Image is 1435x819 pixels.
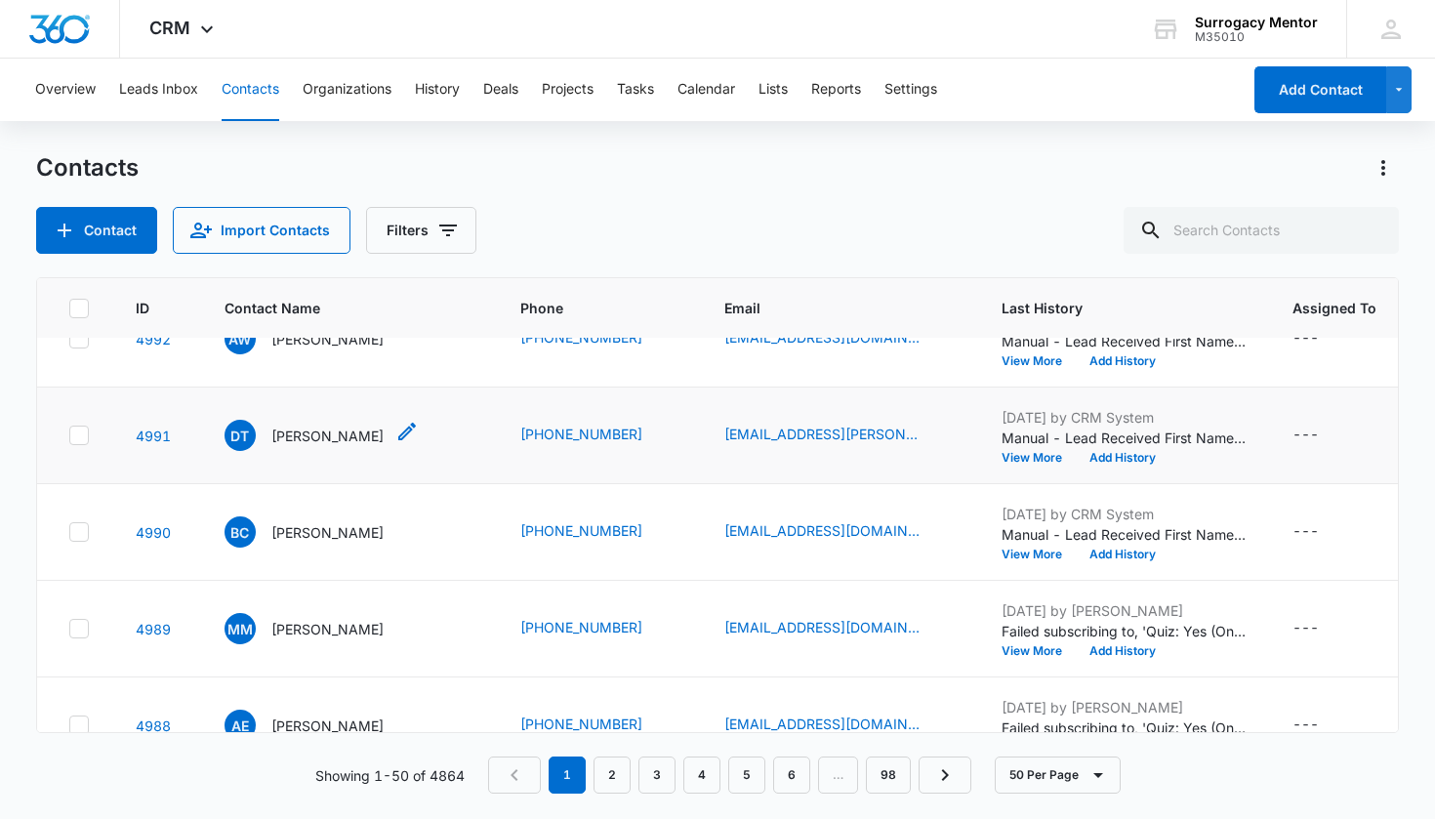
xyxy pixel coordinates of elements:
[724,617,955,640] div: Email - mallardmarsha@gmail.com - Select to Edit Field
[520,617,677,640] div: Phone - +1 (409) 207-3469 - Select to Edit Field
[1002,697,1246,717] p: [DATE] by [PERSON_NAME]
[1076,645,1169,657] button: Add History
[1292,298,1376,318] span: Assigned To
[271,716,384,736] p: [PERSON_NAME]
[1195,15,1318,30] div: account name
[1124,207,1399,254] input: Search Contacts
[483,59,518,121] button: Deals
[520,714,677,737] div: Phone - +1 (267) 736-2684 - Select to Edit Field
[549,757,586,794] em: 1
[520,298,649,318] span: Phone
[724,617,920,637] a: [EMAIL_ADDRESS][DOMAIN_NAME]
[225,298,445,318] span: Contact Name
[225,613,256,644] span: MM
[1002,298,1217,318] span: Last History
[1292,424,1319,447] div: ---
[520,617,642,637] a: [PHONE_NUMBER]
[1292,520,1354,544] div: Assigned To - - Select to Edit Field
[1002,621,1246,641] p: Failed subscribing to, 'Quiz: Yes (Ongoing) - recreated 7/15'.
[724,424,955,447] div: Email - trinidad.denise@gmail.com - Select to Edit Field
[136,524,171,541] a: Navigate to contact details page for Brittany Castro
[1002,549,1076,560] button: View More
[884,59,937,121] button: Settings
[1292,617,1319,640] div: ---
[415,59,460,121] button: History
[136,717,171,734] a: Navigate to contact details page for April Edmonds
[1195,30,1318,44] div: account id
[119,59,198,121] button: Leads Inbox
[225,710,419,741] div: Contact Name - April Edmonds - Select to Edit Field
[225,710,256,741] span: AE
[136,298,149,318] span: ID
[683,757,720,794] a: Page 4
[1076,452,1169,464] button: Add History
[1002,717,1246,738] p: Failed subscribing to, 'Quiz: Yes (Ongoing) - recreated 7/15'.
[225,420,419,451] div: Contact Name - Denise Trinidad - Select to Edit Field
[271,522,384,543] p: [PERSON_NAME]
[1002,331,1246,351] p: Manual - Lead Received First Name: [PERSON_NAME] Last Name: [PERSON_NAME] Phone: [PHONE_NUMBER] E...
[995,757,1121,794] button: 50 Per Page
[520,327,677,350] div: Phone - +1 (508) 542-3776 - Select to Edit Field
[542,59,594,121] button: Projects
[1292,520,1319,544] div: ---
[1002,600,1246,621] p: [DATE] by [PERSON_NAME]
[811,59,861,121] button: Reports
[222,59,279,121] button: Contacts
[1292,714,1319,737] div: ---
[1002,452,1076,464] button: View More
[136,621,171,637] a: Navigate to contact details page for Marsha Mallard
[225,516,256,548] span: BC
[271,619,384,639] p: [PERSON_NAME]
[1002,355,1076,367] button: View More
[225,516,419,548] div: Contact Name - Brittany Castro - Select to Edit Field
[225,420,256,451] span: DT
[1002,407,1246,428] p: [DATE] by CRM System
[271,426,384,446] p: [PERSON_NAME]
[1292,327,1319,350] div: ---
[225,323,256,354] span: AW
[520,424,642,444] a: [PHONE_NUMBER]
[36,153,139,183] h1: Contacts
[1002,428,1246,448] p: Manual - Lead Received First Name: [PERSON_NAME] Last Name: [GEOGRAPHIC_DATA] Phone: [PHONE_NUMBE...
[520,714,642,734] a: [PHONE_NUMBER]
[520,520,677,544] div: Phone - +1 (702) 561-3587 - Select to Edit Field
[724,714,955,737] div: Email - apriledmonds@icloud.com - Select to Edit Field
[488,757,971,794] nav: Pagination
[315,765,465,786] p: Showing 1-50 of 4864
[919,757,971,794] a: Next Page
[136,331,171,348] a: Navigate to contact details page for Alyssa Wright
[149,18,190,38] span: CRM
[677,59,735,121] button: Calendar
[136,428,171,444] a: Navigate to contact details page for Denise Trinidad
[1002,645,1076,657] button: View More
[520,424,677,447] div: Phone - +1 (949) 903-4650 - Select to Edit Field
[36,207,157,254] button: Add Contact
[724,424,920,444] a: [EMAIL_ADDRESS][PERSON_NAME][DOMAIN_NAME]
[1002,504,1246,524] p: [DATE] by CRM System
[1254,66,1386,113] button: Add Contact
[271,329,384,349] p: [PERSON_NAME]
[1076,355,1169,367] button: Add History
[225,613,419,644] div: Contact Name - Marsha Mallard - Select to Edit Field
[724,298,926,318] span: Email
[866,757,911,794] a: Page 98
[1076,549,1169,560] button: Add History
[1292,617,1354,640] div: Assigned To - - Select to Edit Field
[1292,714,1354,737] div: Assigned To - - Select to Edit Field
[594,757,631,794] a: Page 2
[638,757,676,794] a: Page 3
[366,207,476,254] button: Filters
[758,59,788,121] button: Lists
[1368,152,1399,184] button: Actions
[1292,327,1354,350] div: Assigned To - - Select to Edit Field
[724,327,955,350] div: Email - aheyes1979@yahoo.com - Select to Edit Field
[303,59,391,121] button: Organizations
[173,207,350,254] button: Import Contacts
[728,757,765,794] a: Page 5
[520,520,642,541] a: [PHONE_NUMBER]
[1002,524,1246,545] p: Manual - Lead Received First Name: [PERSON_NAME] Last Name: [PERSON_NAME] Phone: [PHONE_NUMBER] E...
[225,323,419,354] div: Contact Name - Alyssa Wright - Select to Edit Field
[724,714,920,734] a: [EMAIL_ADDRESS][DOMAIN_NAME]
[1292,424,1354,447] div: Assigned To - - Select to Edit Field
[724,520,920,541] a: [EMAIL_ADDRESS][DOMAIN_NAME]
